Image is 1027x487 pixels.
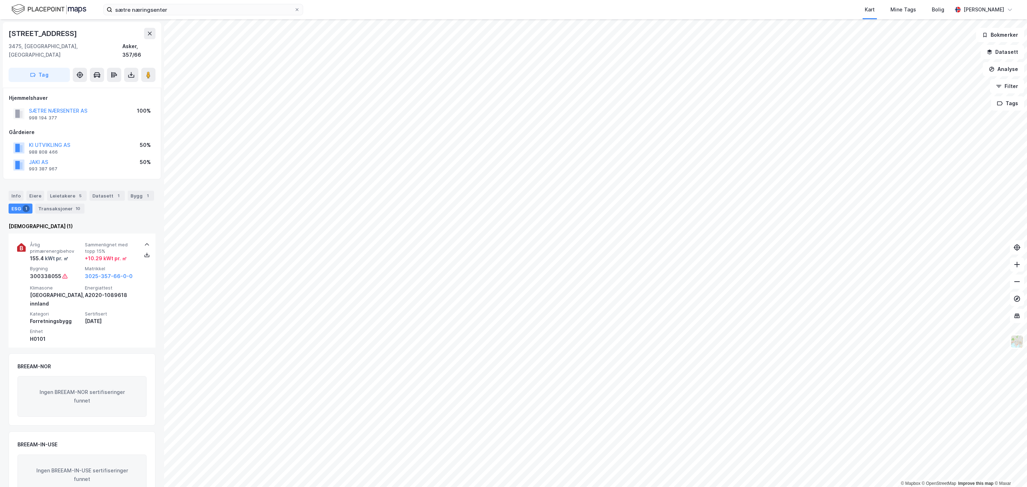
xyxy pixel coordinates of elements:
[901,481,920,486] a: Mapbox
[90,191,125,201] div: Datasett
[991,96,1024,111] button: Tags
[35,204,85,214] div: Transaksjoner
[958,481,993,486] a: Improve this map
[30,311,82,317] span: Kategori
[112,4,294,15] input: Søk på adresse, matrikkel, gårdeiere, leietakere eller personer
[26,191,44,201] div: Eiere
[9,128,155,137] div: Gårdeiere
[964,5,1004,14] div: [PERSON_NAME]
[30,335,82,343] div: H0101
[128,191,154,201] div: Bygg
[9,42,122,59] div: 3475, [GEOGRAPHIC_DATA], [GEOGRAPHIC_DATA]
[29,149,58,155] div: 988 808 466
[44,254,68,263] div: kWt pr. ㎡
[144,192,151,199] div: 1
[983,62,1024,76] button: Analyse
[140,158,151,166] div: 50%
[865,5,875,14] div: Kart
[115,192,122,199] div: 1
[9,94,155,102] div: Hjemmelshaver
[85,266,137,272] span: Matrikkel
[9,191,24,201] div: Info
[137,107,151,115] div: 100%
[122,42,155,59] div: Asker, 357/66
[1010,335,1024,348] img: Z
[990,79,1024,93] button: Filter
[991,453,1027,487] iframe: Chat Widget
[85,311,137,317] span: Sertifisert
[30,317,82,325] div: Forretningsbygg
[140,141,151,149] div: 50%
[981,45,1024,59] button: Datasett
[22,205,30,212] div: 1
[11,3,86,16] img: logo.f888ab2527a4732fd821a326f86c7f29.svg
[85,242,137,254] span: Sammenlignet med topp 15%
[30,291,82,308] div: [GEOGRAPHIC_DATA], innland
[9,68,70,82] button: Tag
[29,166,57,172] div: 993 387 967
[85,272,133,281] button: 3025-357-66-0-0
[85,254,127,263] div: + 10.29 kWt pr. ㎡
[17,362,51,371] div: BREEAM-NOR
[9,28,78,39] div: [STREET_ADDRESS]
[77,192,84,199] div: 5
[17,376,147,417] div: Ingen BREEAM-NOR sertifiseringer funnet
[30,266,82,272] span: Bygning
[85,317,137,325] div: [DATE]
[890,5,916,14] div: Mine Tags
[922,481,956,486] a: OpenStreetMap
[976,28,1024,42] button: Bokmerker
[47,191,87,201] div: Leietakere
[30,242,82,254] span: Årlig primærenergibehov
[17,440,57,449] div: BREEAM-IN-USE
[30,272,61,281] div: 300338055
[9,204,32,214] div: ESG
[932,5,944,14] div: Bolig
[85,285,137,291] span: Energiattest
[9,222,155,231] div: [DEMOGRAPHIC_DATA] (1)
[85,291,137,299] div: A2020-1089618
[29,115,57,121] div: 998 194 377
[30,285,82,291] span: Klimasone
[30,254,68,263] div: 155.4
[30,328,82,334] span: Enhet
[74,205,82,212] div: 10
